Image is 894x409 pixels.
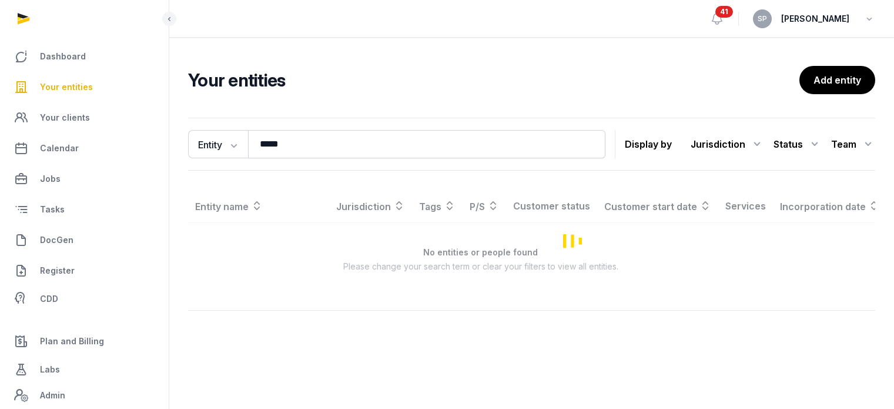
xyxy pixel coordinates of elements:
span: Plan and Billing [40,334,104,348]
span: Your clients [40,111,90,125]
a: Jobs [9,165,159,193]
p: Display by [625,135,672,154]
span: Tasks [40,202,65,217]
a: Your entities [9,73,159,101]
a: Tasks [9,195,159,224]
span: Dashboard [40,49,86,64]
h2: Your entities [188,69,799,91]
button: Entity [188,130,248,158]
a: Plan and Billing [9,327,159,355]
div: Jurisdiction [691,135,764,154]
a: CDD [9,287,159,311]
span: 41 [715,6,733,18]
button: SP [753,9,772,28]
a: Add entity [799,66,875,94]
span: Admin [40,388,65,403]
span: [PERSON_NAME] [781,12,849,26]
span: SP [758,15,767,22]
div: Team [831,135,875,154]
a: Dashboard [9,42,159,71]
a: Admin [9,384,159,407]
span: DocGen [40,233,73,247]
a: Register [9,257,159,285]
a: Labs [9,355,159,384]
a: DocGen [9,226,159,254]
a: Calendar [9,134,159,162]
a: Your clients [9,104,159,132]
span: Jobs [40,172,61,186]
span: Your entities [40,80,93,94]
span: Calendar [40,141,79,155]
span: Register [40,264,75,278]
span: CDD [40,292,58,306]
div: Status [774,135,822,154]
span: Labs [40,363,60,377]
